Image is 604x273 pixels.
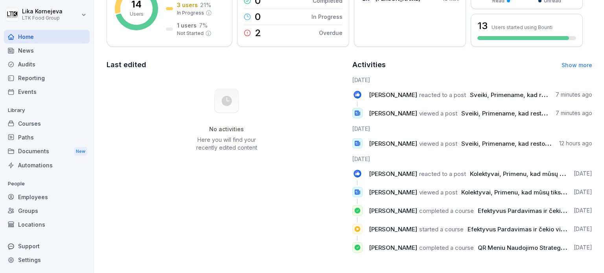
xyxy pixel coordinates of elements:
[319,29,343,37] p: Overdue
[419,140,457,147] span: viewed a post
[559,139,592,147] p: 12 hours ago
[369,110,417,117] span: [PERSON_NAME]
[419,110,457,117] span: viewed a post
[130,11,144,18] p: Users
[369,140,417,147] span: [PERSON_NAME]
[419,91,466,99] span: reacted to a post
[477,19,488,33] h3: 13
[177,21,197,29] p: 1 users
[352,76,593,84] h6: [DATE]
[562,62,592,68] a: Show more
[107,59,347,70] h2: Last edited
[574,207,592,214] p: [DATE]
[574,170,592,178] p: [DATE]
[22,15,63,21] p: LTK Food Group
[478,207,589,214] span: Efektyvus Pardavimas ir čekio vidurkis
[369,225,417,233] span: [PERSON_NAME]
[352,155,593,163] h6: [DATE]
[4,44,90,57] a: News
[556,109,592,117] p: 7 minutes ago
[419,225,464,233] span: started a course
[369,244,417,251] span: [PERSON_NAME]
[22,8,63,15] p: Lika Kornejeva
[200,1,211,9] p: 21 %
[369,170,417,178] span: [PERSON_NAME]
[4,130,90,144] a: Paths
[369,207,417,214] span: [PERSON_NAME]
[574,188,592,196] p: [DATE]
[352,59,386,70] h2: Activities
[311,13,343,21] p: In Progress
[369,189,417,196] span: [PERSON_NAME]
[468,225,578,233] span: Efektyvus Pardavimas ir čekio vidurkis
[574,244,592,251] p: [DATE]
[187,126,266,133] h5: No activities
[4,117,90,130] a: Courses
[4,239,90,253] div: Support
[352,125,593,133] h6: [DATE]
[4,85,90,99] a: Events
[4,253,90,267] a: Settings
[4,204,90,218] a: Groups
[74,147,87,156] div: New
[4,158,90,172] a: Automations
[574,225,592,233] p: [DATE]
[556,91,592,99] p: 7 minutes ago
[4,190,90,204] a: Employees
[492,24,552,30] p: Users started using Bounti
[419,244,474,251] span: completed a course
[4,218,90,231] a: Locations
[4,144,90,159] a: DocumentsNew
[177,1,198,9] p: 3 users
[369,91,417,99] span: [PERSON_NAME]
[4,178,90,190] p: People
[419,170,466,178] span: reacted to a post
[4,144,90,159] div: Documents
[419,207,474,214] span: completed a course
[255,12,261,22] p: 0
[255,28,261,38] p: 2
[187,136,266,152] p: Here you will find your recently edited content
[4,104,90,117] p: Library
[177,9,204,16] p: In Progress
[4,57,90,71] a: Audits
[199,21,208,29] p: 7 %
[419,189,457,196] span: viewed a post
[4,71,90,85] a: Reporting
[177,30,204,37] p: Not Started
[4,30,90,44] a: Home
